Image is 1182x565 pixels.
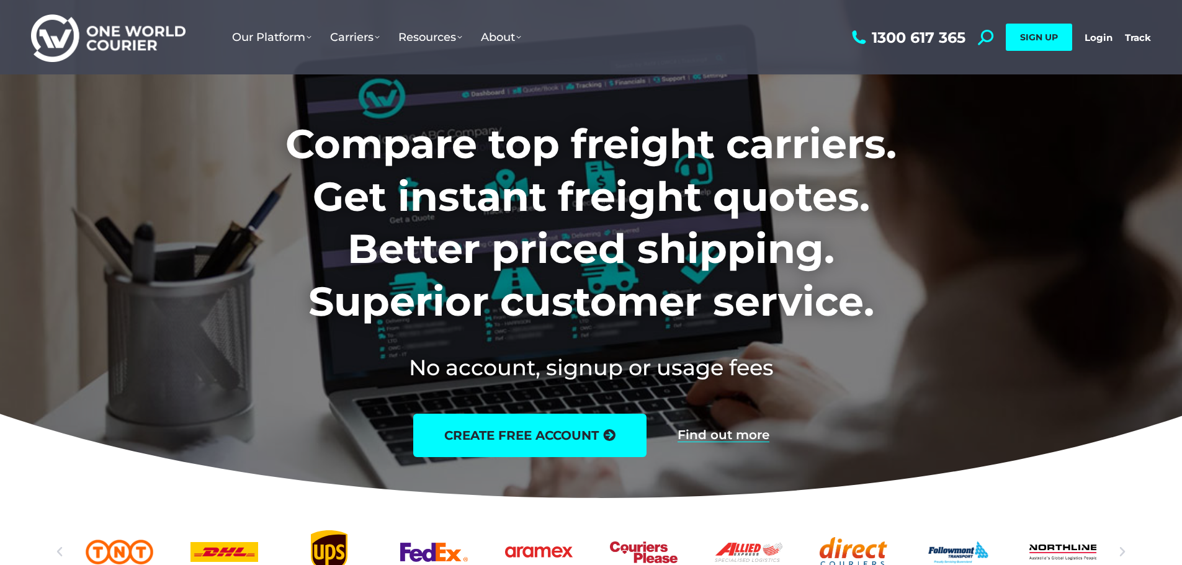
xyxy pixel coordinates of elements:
a: create free account [413,414,647,457]
a: Resources [389,18,472,56]
span: Resources [398,30,462,44]
span: Carriers [330,30,380,44]
a: Find out more [678,429,769,442]
a: Track [1125,32,1151,43]
span: Our Platform [232,30,311,44]
a: About [472,18,531,56]
span: SIGN UP [1020,32,1058,43]
img: One World Courier [31,12,186,63]
a: SIGN UP [1006,24,1072,51]
a: Carriers [321,18,389,56]
a: Login [1085,32,1113,43]
a: Our Platform [223,18,321,56]
a: 1300 617 365 [849,30,965,45]
h2: No account, signup or usage fees [204,352,978,383]
span: About [481,30,521,44]
h1: Compare top freight carriers. Get instant freight quotes. Better priced shipping. Superior custom... [204,118,978,327]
